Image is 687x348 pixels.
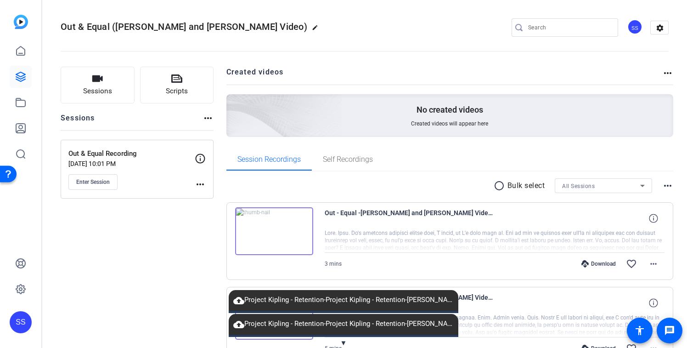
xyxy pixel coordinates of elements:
[195,179,206,190] mat-icon: more_horiz
[68,160,195,167] p: [DATE] 10:01 PM
[166,86,188,97] span: Scripts
[229,295,458,306] span: Project Kipling - Retention-Project Kipling - Retention-[PERSON_NAME]-2025-08-25_09-14-37-399-1.webm
[83,86,112,97] span: Sessions
[229,319,458,330] span: Project Kipling - Retention-Project Kipling - Retention-[PERSON_NAME]-2025-08-25_09-14-47-015-1.webm
[634,325,645,336] mat-icon: accessibility
[61,67,135,103] button: Sessions
[662,68,673,79] mat-icon: more_horiz
[61,113,95,130] h2: Sessions
[651,21,669,35] mat-icon: settings
[507,180,545,191] p: Bulk select
[235,207,313,255] img: thumb-nail
[626,258,637,269] mat-icon: favorite_border
[10,311,32,333] div: SS
[417,104,483,115] p: No created videos
[648,258,659,269] mat-icon: more_horiz
[68,148,195,159] p: Out & Equal Recording
[140,67,214,103] button: Scripts
[325,207,495,229] span: Out - Equal -[PERSON_NAME] and [PERSON_NAME] Video--Out - Equal Recording-[PERSON_NAME]-2025-09-1...
[226,67,663,85] h2: Created videos
[14,15,28,29] img: blue-gradient.svg
[411,120,488,127] span: Created videos will appear here
[627,19,642,34] div: SS
[68,174,118,190] button: Enter Session
[494,180,507,191] mat-icon: radio_button_unchecked
[528,22,611,33] input: Search
[562,183,595,189] span: All Sessions
[76,178,110,186] span: Enter Session
[233,319,244,330] mat-icon: cloud_upload
[233,295,244,306] mat-icon: cloud_upload
[203,113,214,124] mat-icon: more_horiz
[312,24,323,35] mat-icon: edit
[664,325,675,336] mat-icon: message
[662,180,673,191] mat-icon: more_horiz
[577,260,620,268] div: Download
[325,261,342,267] span: 3 mins
[61,21,307,32] span: Out & Equal ([PERSON_NAME] and [PERSON_NAME] Video)
[237,156,301,163] span: Session Recordings
[340,339,347,347] span: ▼
[627,19,643,35] ngx-avatar: Shira Stoll
[124,3,343,203] img: Creted videos background
[323,156,373,163] span: Self Recordings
